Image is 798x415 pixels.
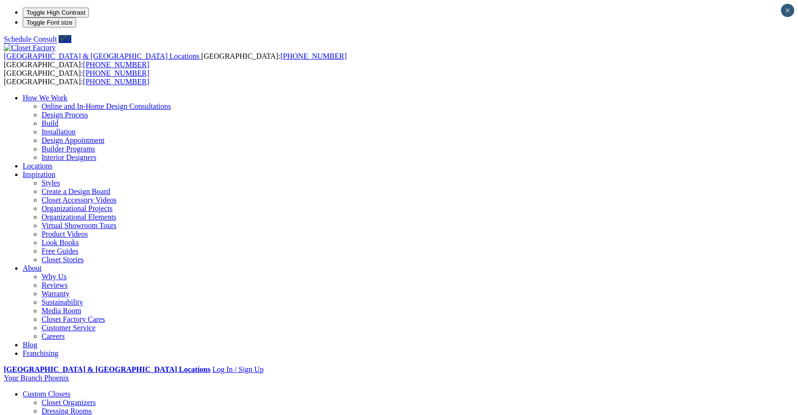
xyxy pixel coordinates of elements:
a: Design Process [42,111,88,119]
a: Build [42,119,59,127]
span: [GEOGRAPHIC_DATA]: [GEOGRAPHIC_DATA]: [4,52,347,69]
a: Why Us [42,273,67,281]
a: Your Branch Phoenix [4,374,69,382]
a: Dressing Rooms [42,407,92,415]
a: About [23,264,42,272]
a: How We Work [23,94,68,102]
a: Reviews [42,281,68,289]
a: Organizational Projects [42,204,112,212]
a: [PHONE_NUMBER] [280,52,346,60]
a: Log In / Sign Up [212,365,263,373]
a: Design Appointment [42,136,104,144]
a: Closet Accessory Videos [42,196,117,204]
img: Closet Factory [4,44,56,52]
a: Warranty [42,290,69,298]
a: Inspiration [23,170,55,178]
span: [GEOGRAPHIC_DATA] & [GEOGRAPHIC_DATA] Locations [4,52,199,60]
a: Franchising [23,349,59,357]
a: Media Room [42,307,81,315]
a: Closet Organizers [42,398,96,406]
a: Locations [23,162,52,170]
a: Product Videos [42,230,88,238]
a: Interior Designers [42,153,96,161]
a: Customer Service [42,324,95,332]
a: [GEOGRAPHIC_DATA] & [GEOGRAPHIC_DATA] Locations [4,365,210,373]
span: Phoenix [44,374,69,382]
span: [GEOGRAPHIC_DATA]: [GEOGRAPHIC_DATA]: [4,69,149,86]
span: Toggle High Contrast [26,9,85,16]
a: Sustainability [42,298,83,306]
a: Styles [42,179,60,187]
a: Careers [42,332,65,340]
button: Toggle Font size [23,18,76,27]
a: Call [59,35,71,43]
a: Look Books [42,238,79,247]
a: Free Guides [42,247,78,255]
a: Online and In-Home Design Consultations [42,102,171,110]
a: [PHONE_NUMBER] [83,61,149,69]
a: [GEOGRAPHIC_DATA] & [GEOGRAPHIC_DATA] Locations [4,52,201,60]
a: Schedule Consult [4,35,57,43]
a: [PHONE_NUMBER] [83,78,149,86]
a: Blog [23,341,37,349]
button: Toggle High Contrast [23,8,89,18]
span: Toggle Font size [26,19,72,26]
span: Your Branch [4,374,42,382]
a: Builder Programs [42,145,95,153]
a: [PHONE_NUMBER] [83,69,149,77]
a: Virtual Showroom Tours [42,221,117,230]
a: Closet Factory Cares [42,315,105,323]
a: Custom Closets [23,390,70,398]
a: Closet Stories [42,256,84,264]
a: Create a Design Board [42,187,110,195]
a: Organizational Elements [42,213,116,221]
button: Close [781,4,794,17]
a: Installation [42,128,76,136]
